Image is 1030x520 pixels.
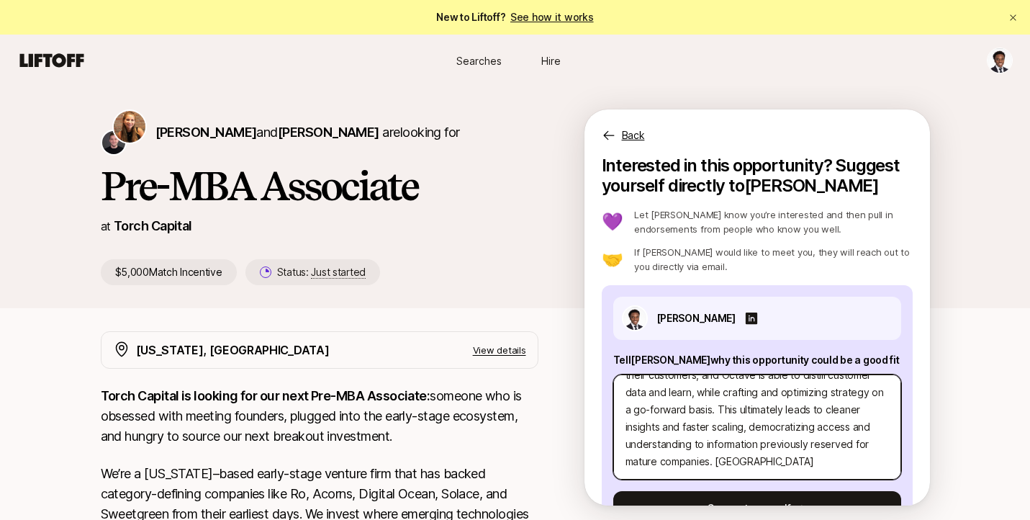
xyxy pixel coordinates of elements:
span: [PERSON_NAME] [155,125,257,140]
p: View details [473,343,526,357]
strong: Torch Capital is looking for our next Pre-MBA Associate: [101,388,430,403]
a: Searches [443,48,515,74]
p: Interested in this opportunity? Suggest yourself directly to [PERSON_NAME] [602,156,913,196]
a: Torch Capital [114,218,192,233]
p: at [101,217,111,236]
img: Niko Motta [988,48,1012,73]
p: 🤝 [602,251,623,268]
span: and [256,125,379,140]
a: Hire [515,48,587,74]
img: db46477c_7132_439a_b91d_5da077b4c8d8.jpg [623,307,646,330]
img: Christopher Harper [102,131,125,154]
p: Back [622,127,645,144]
img: Katie Reiner [114,111,145,143]
p: Status: [277,264,366,281]
p: [PERSON_NAME] [656,310,736,327]
p: Tell [PERSON_NAME] why this opportunity could be a good fit [613,351,901,369]
textarea: 1. One investment thesis I’m excited about is AI compliance infrastructure—particularly in health... [613,375,901,480]
p: Let [PERSON_NAME] know you’re interested and then pull in endorsements from people who know you w... [634,207,912,236]
a: See how it works [510,11,594,23]
p: [US_STATE], [GEOGRAPHIC_DATA] [136,341,330,359]
p: are looking for [155,122,460,143]
span: Hire [541,53,561,68]
p: If [PERSON_NAME] would like to meet you, they will reach out to you directly via email. [634,245,912,274]
p: someone who is obsessed with meeting founders, plugged into the early-stage ecosystem, and hungry... [101,386,538,447]
span: Searches [456,53,502,68]
span: [PERSON_NAME] [278,125,379,140]
h1: Pre-MBA Associate [101,164,538,207]
p: 💜 [602,213,623,230]
p: $5,000 Match Incentive [101,259,237,285]
span: Just started [311,266,366,279]
span: New to Liftoff? [436,9,593,26]
button: Niko Motta [987,48,1013,73]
